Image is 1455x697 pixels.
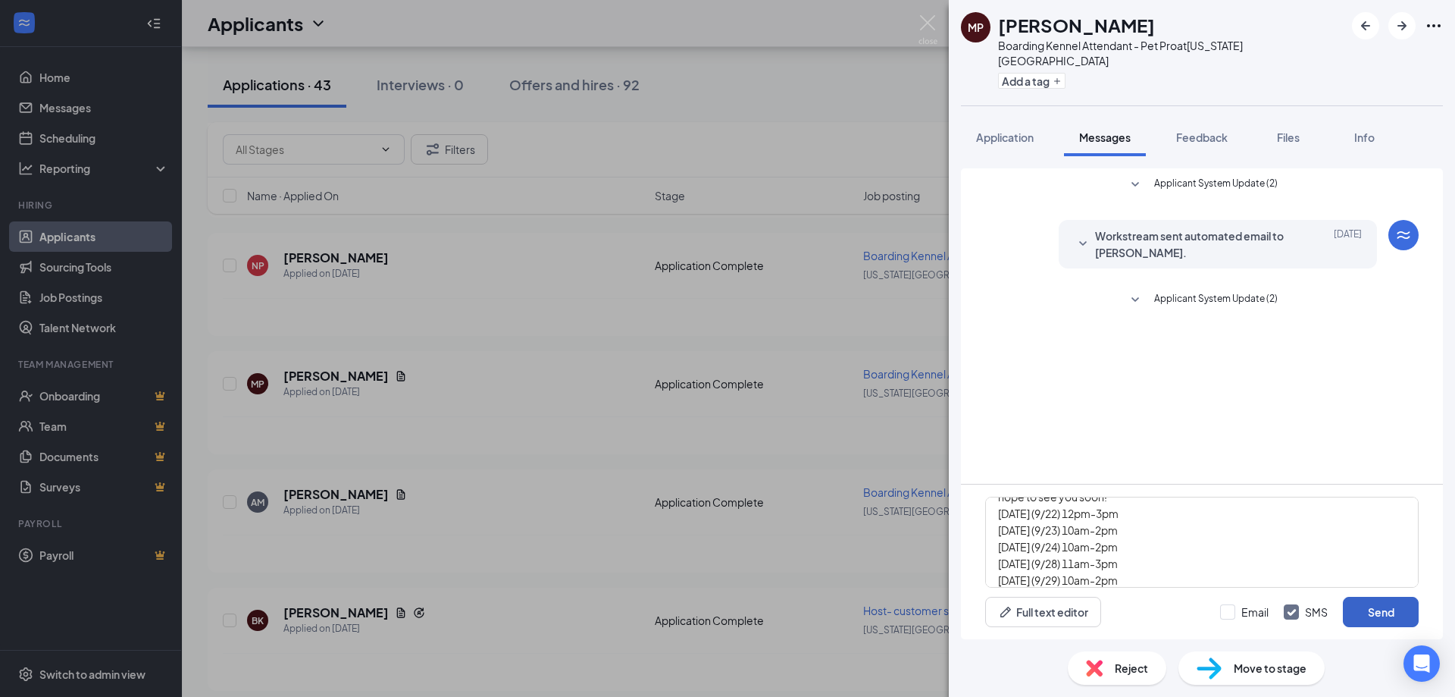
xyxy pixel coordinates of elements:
svg: SmallChevronDown [1126,291,1144,309]
button: ArrowRight [1388,12,1416,39]
span: Feedback [1176,130,1228,144]
button: ArrowLeftNew [1352,12,1379,39]
svg: Ellipses [1425,17,1443,35]
textarea: Good afternoon! Thank you for applying to Petsuites [US_STATE][GEOGRAPHIC_DATA]. We are going to ... [985,497,1419,588]
svg: SmallChevronDown [1074,235,1092,253]
div: Boarding Kennel Attendant - Pet Pro at [US_STATE][GEOGRAPHIC_DATA] [998,38,1344,68]
button: PlusAdd a tag [998,73,1065,89]
svg: SmallChevronDown [1126,176,1144,194]
svg: ArrowRight [1393,17,1411,35]
span: Applicant System Update (2) [1154,291,1278,309]
svg: ArrowLeftNew [1356,17,1375,35]
span: [DATE] [1334,228,1362,261]
button: SmallChevronDownApplicant System Update (2) [1126,291,1278,309]
span: Application [976,130,1034,144]
span: Applicant System Update (2) [1154,176,1278,194]
button: SmallChevronDownApplicant System Update (2) [1126,176,1278,194]
span: Files [1277,130,1300,144]
div: MP [968,20,984,35]
svg: Plus [1053,77,1062,86]
div: Open Intercom Messenger [1403,645,1440,682]
h1: [PERSON_NAME] [998,12,1155,38]
button: Full text editorPen [985,597,1101,627]
svg: Pen [998,604,1013,620]
span: Messages [1079,130,1131,144]
span: Move to stage [1234,660,1306,677]
button: Send [1343,597,1419,627]
span: Info [1354,130,1375,144]
svg: WorkstreamLogo [1394,226,1413,244]
span: Workstream sent automated email to [PERSON_NAME]. [1095,228,1294,261]
span: Reject [1115,660,1148,677]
